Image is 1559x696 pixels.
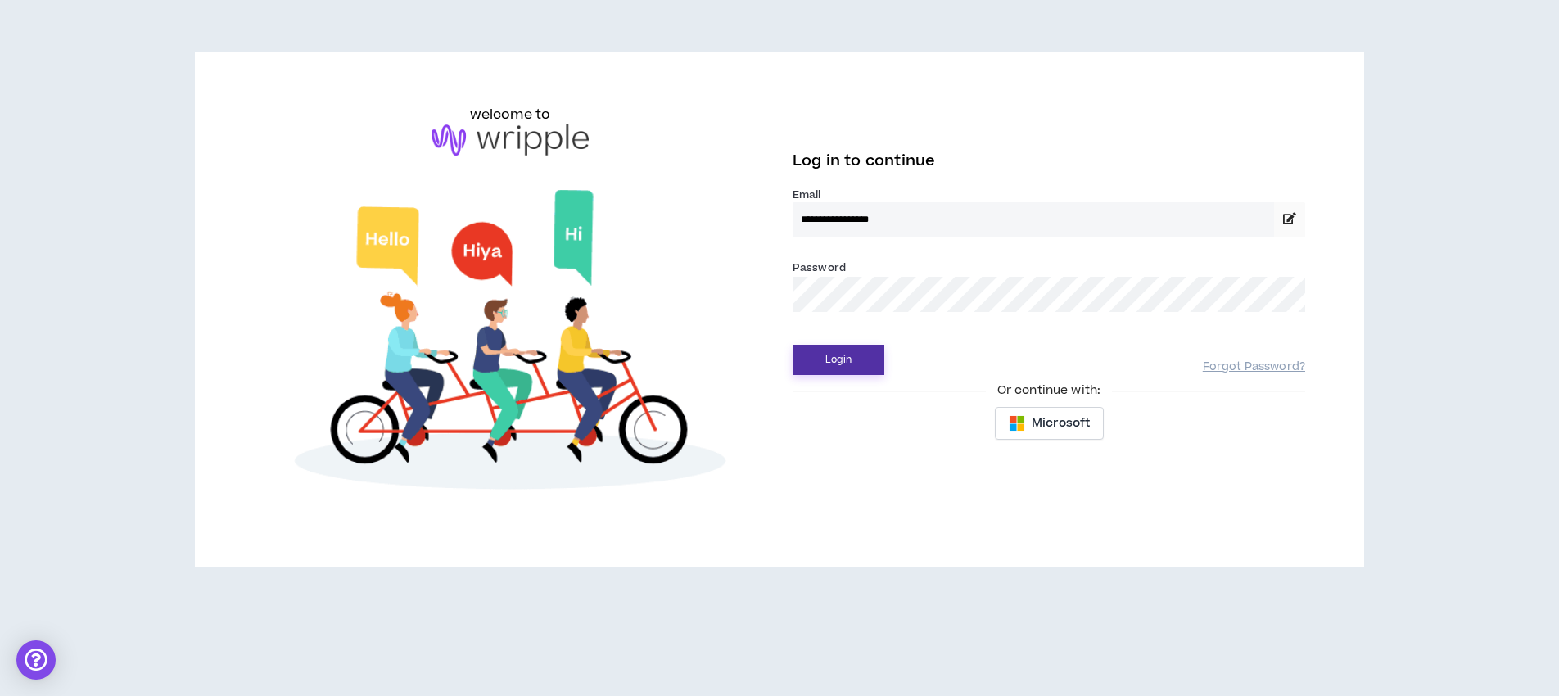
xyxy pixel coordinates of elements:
button: Microsoft [995,407,1104,440]
div: Open Intercom Messenger [16,640,56,680]
label: Password [793,260,846,275]
button: Login [793,345,884,375]
a: Forgot Password? [1203,359,1305,375]
span: Microsoft [1032,414,1090,432]
h6: welcome to [470,105,551,124]
span: Log in to continue [793,151,935,171]
span: Or continue with: [986,382,1112,400]
img: logo-brand.png [432,124,589,156]
label: Email [793,188,1305,202]
img: Welcome to Wripple [254,172,766,516]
